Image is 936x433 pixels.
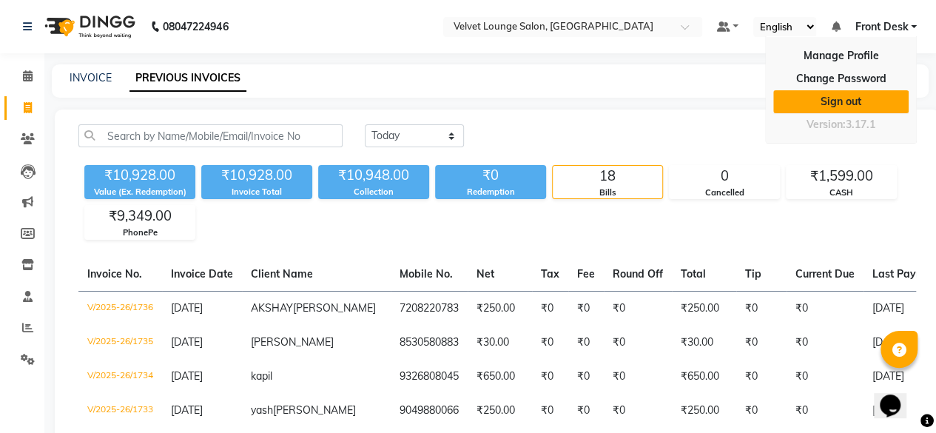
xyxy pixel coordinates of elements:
[468,394,532,428] td: ₹250.00
[171,301,203,315] span: [DATE]
[736,360,787,394] td: ₹0
[391,291,468,326] td: 7208220783
[201,165,312,186] div: ₹10,928.00
[874,374,921,418] iframe: chat widget
[773,44,909,67] a: Manage Profile
[787,326,863,360] td: ₹0
[477,267,494,281] span: Net
[84,186,195,198] div: Value (Ex. Redemption)
[251,267,313,281] span: Client Name
[318,186,429,198] div: Collection
[318,165,429,186] div: ₹10,948.00
[78,360,162,394] td: V/2025-26/1734
[171,403,203,417] span: [DATE]
[787,187,896,199] div: CASH
[87,267,142,281] span: Invoice No.
[532,360,568,394] td: ₹0
[773,114,909,135] div: Version:3.17.1
[670,166,779,187] div: 0
[577,267,595,281] span: Fee
[251,403,273,417] span: yash
[251,335,334,349] span: [PERSON_NAME]
[84,165,195,186] div: ₹10,928.00
[672,360,736,394] td: ₹650.00
[855,19,908,35] span: Front Desk
[171,267,233,281] span: Invoice Date
[613,267,663,281] span: Round Off
[787,360,863,394] td: ₹0
[273,403,356,417] span: [PERSON_NAME]
[251,369,272,383] span: kapil
[773,90,909,113] a: Sign out
[391,326,468,360] td: 8530580883
[670,187,779,199] div: Cancelled
[787,394,863,428] td: ₹0
[604,291,672,326] td: ₹0
[532,394,568,428] td: ₹0
[773,67,909,90] a: Change Password
[553,187,662,199] div: Bills
[604,394,672,428] td: ₹0
[400,267,453,281] span: Mobile No.
[681,267,706,281] span: Total
[736,326,787,360] td: ₹0
[568,326,604,360] td: ₹0
[391,360,468,394] td: 9326808045
[78,326,162,360] td: V/2025-26/1735
[532,291,568,326] td: ₹0
[201,186,312,198] div: Invoice Total
[672,291,736,326] td: ₹250.00
[129,65,246,92] a: PREVIOUS INVOICES
[435,165,546,186] div: ₹0
[85,226,195,239] div: PhonePe
[672,394,736,428] td: ₹250.00
[553,166,662,187] div: 18
[163,6,228,47] b: 08047224946
[604,326,672,360] td: ₹0
[171,369,203,383] span: [DATE]
[78,124,343,147] input: Search by Name/Mobile/Email/Invoice No
[70,71,112,84] a: INVOICE
[787,291,863,326] td: ₹0
[293,301,376,315] span: [PERSON_NAME]
[787,166,896,187] div: ₹1,599.00
[85,206,195,226] div: ₹9,349.00
[391,394,468,428] td: 9049880066
[604,360,672,394] td: ₹0
[736,394,787,428] td: ₹0
[736,291,787,326] td: ₹0
[745,267,761,281] span: Tip
[568,360,604,394] td: ₹0
[435,186,546,198] div: Redemption
[568,394,604,428] td: ₹0
[795,267,855,281] span: Current Due
[672,326,736,360] td: ₹30.00
[568,291,604,326] td: ₹0
[468,360,532,394] td: ₹650.00
[251,301,293,315] span: AKSHAY
[171,335,203,349] span: [DATE]
[532,326,568,360] td: ₹0
[541,267,559,281] span: Tax
[38,6,139,47] img: logo
[468,291,532,326] td: ₹250.00
[468,326,532,360] td: ₹30.00
[78,291,162,326] td: V/2025-26/1736
[78,394,162,428] td: V/2025-26/1733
